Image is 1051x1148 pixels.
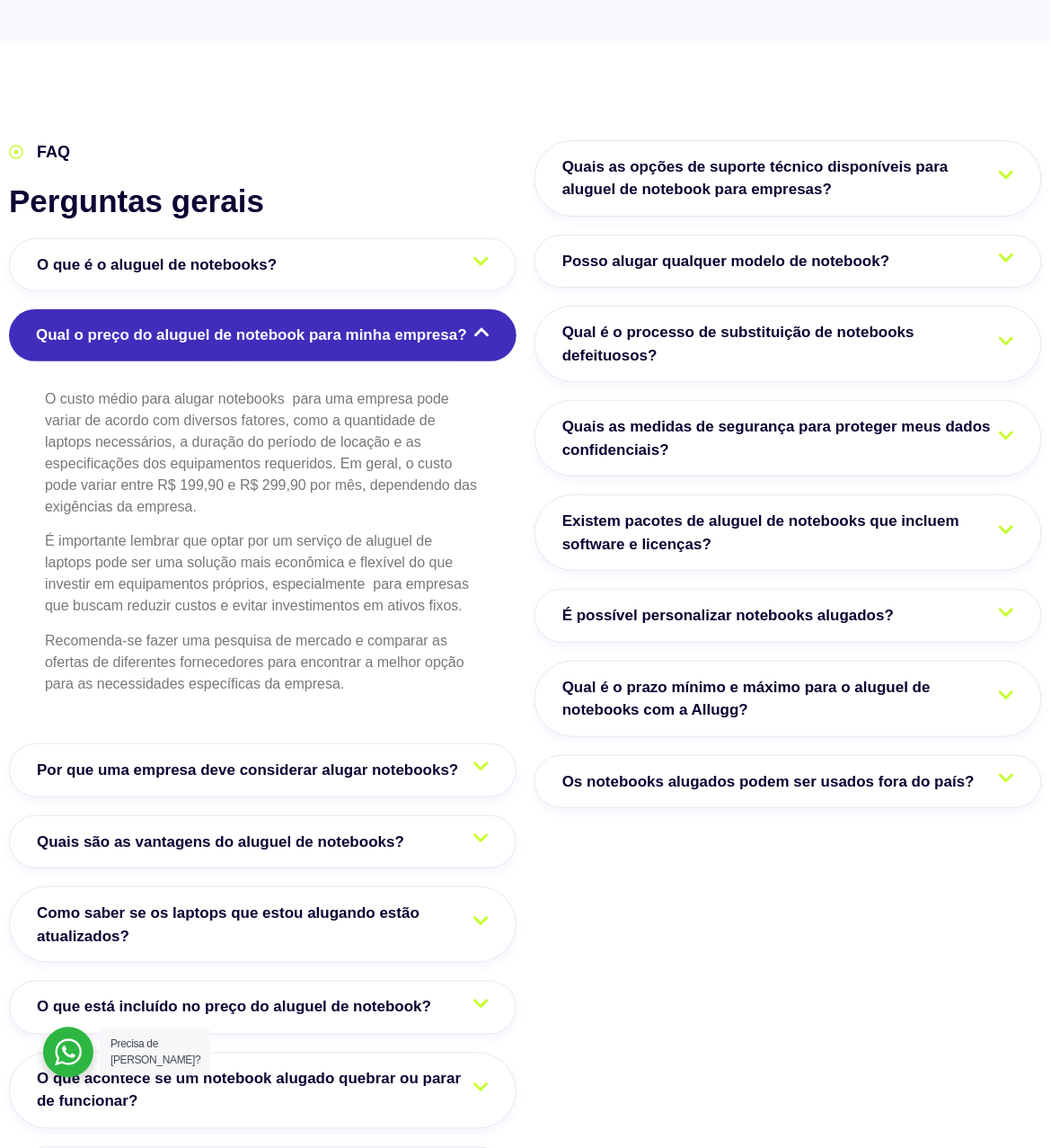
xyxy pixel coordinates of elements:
[562,604,903,627] span: É possível personalizar notebooks alugados?
[729,919,1051,1148] div: Widget de chat
[9,1053,517,1129] a: O que acontece se um notebook alugado quebrar ou parar de funcionar?
[534,306,1042,382] a: Qual é o processo de substituição de notebooks defeituosos?
[37,902,489,948] span: Como saber se os laptops que estou alugando estão atualizados?
[110,1038,200,1067] span: Precisa de [PERSON_NAME]?
[9,743,517,797] a: Por que uma empresa deve considerar alugar notebooks?
[37,759,468,782] span: Por que uma empresa deve considerar alugar notebooks?
[37,831,413,854] span: Quais são as vantagens do aluguel de notebooks?
[534,400,1042,476] a: Quais as medidas de segurança para proteger meus dados confidenciais?
[534,235,1042,289] a: Posso alugar qualquer modelo de notebook?
[36,324,476,347] span: Qual o preço do aluguel de notebook para minha empresa?
[9,309,517,361] a: Qual o preço do aluguel de notebook para minha empresa?
[9,886,517,963] a: Como saber se os laptops que estou alugando estão atualizados?
[9,238,517,292] a: O que é o aluguel de notebooks?
[534,494,1042,571] a: Existem pacotes de aluguel de notebooks que incluem software e licenças?
[37,996,440,1019] span: O que está incluído no preço do aluguel de notebook?
[37,254,286,277] span: O que é o aluguel de notebooks?
[562,321,1014,367] span: Qual é o processo de substituição de notebooks defeituosos?
[9,981,517,1035] a: O que está incluído no preço do aluguel de notebook?
[534,661,1042,737] a: Qual é o prazo mínimo e máximo para o aluguel de notebooks com a Allugg?
[9,182,517,220] h2: Perguntas gerais
[32,140,70,165] span: FAQ
[534,140,1042,217] a: Quais as opções de suporte técnico disponíveis para aluguel de notebook para empresas?
[534,755,1042,809] a: Os notebooks alugados podem ser usados fora do país?
[45,630,481,695] p: Recomenda-se fazer uma pesquisa de mercado e comparar as ofertas de diferentes fornecedores para ...
[562,250,899,273] span: Posso alugar qualquer modelo de notebook?
[729,919,1051,1148] iframe: Chat Widget
[562,676,1014,722] span: Qual é o prazo mínimo e máximo para o aluguel de notebooks com a Allugg?
[562,510,1014,556] span: Existem pacotes de aluguel de notebooks que incluem software e licenças?
[562,770,984,794] span: Os notebooks alugados podem ser usados fora do país?
[45,530,481,617] p: É importante lembrar que optar por um serviço de aluguel de laptops pode ser uma solução mais eco...
[45,388,481,518] p: O custo médio para alugar notebooks para uma empresa pode variar de acordo com diversos fatores, ...
[534,589,1042,643] a: É possível personalizar notebooks alugados?
[562,415,1014,461] span: Quais as medidas de segurança para proteger meus dados confidenciais?
[37,1068,489,1114] span: O que acontece se um notebook alugado quebrar ou parar de funcionar?
[562,156,1014,201] span: Quais as opções de suporte técnico disponíveis para aluguel de notebook para empresas?
[9,815,517,869] a: Quais são as vantagens do aluguel de notebooks?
